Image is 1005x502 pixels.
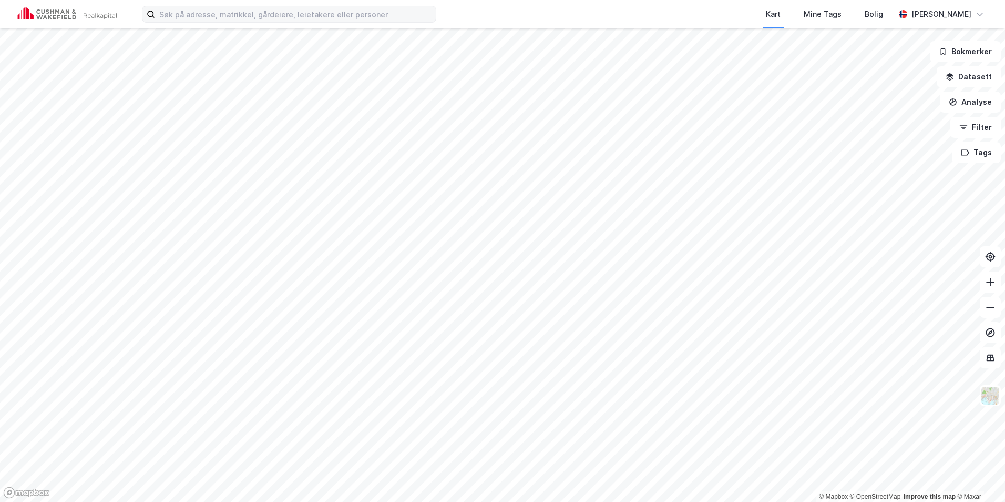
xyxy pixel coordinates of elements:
[766,8,781,21] div: Kart
[155,6,436,22] input: Søk på adresse, matrikkel, gårdeiere, leietakere eller personer
[804,8,842,21] div: Mine Tags
[950,117,1001,138] button: Filter
[17,7,117,22] img: cushman-wakefield-realkapital-logo.202ea83816669bd177139c58696a8fa1.svg
[911,8,971,21] div: [PERSON_NAME]
[865,8,883,21] div: Bolig
[819,493,848,500] a: Mapbox
[952,142,1001,163] button: Tags
[952,451,1005,502] iframe: Chat Widget
[940,92,1001,113] button: Analyse
[850,493,901,500] a: OpenStreetMap
[937,66,1001,87] button: Datasett
[952,451,1005,502] div: Kontrollprogram for chat
[930,41,1001,62] button: Bokmerker
[980,386,1000,406] img: Z
[3,487,49,499] a: Mapbox homepage
[904,493,956,500] a: Improve this map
